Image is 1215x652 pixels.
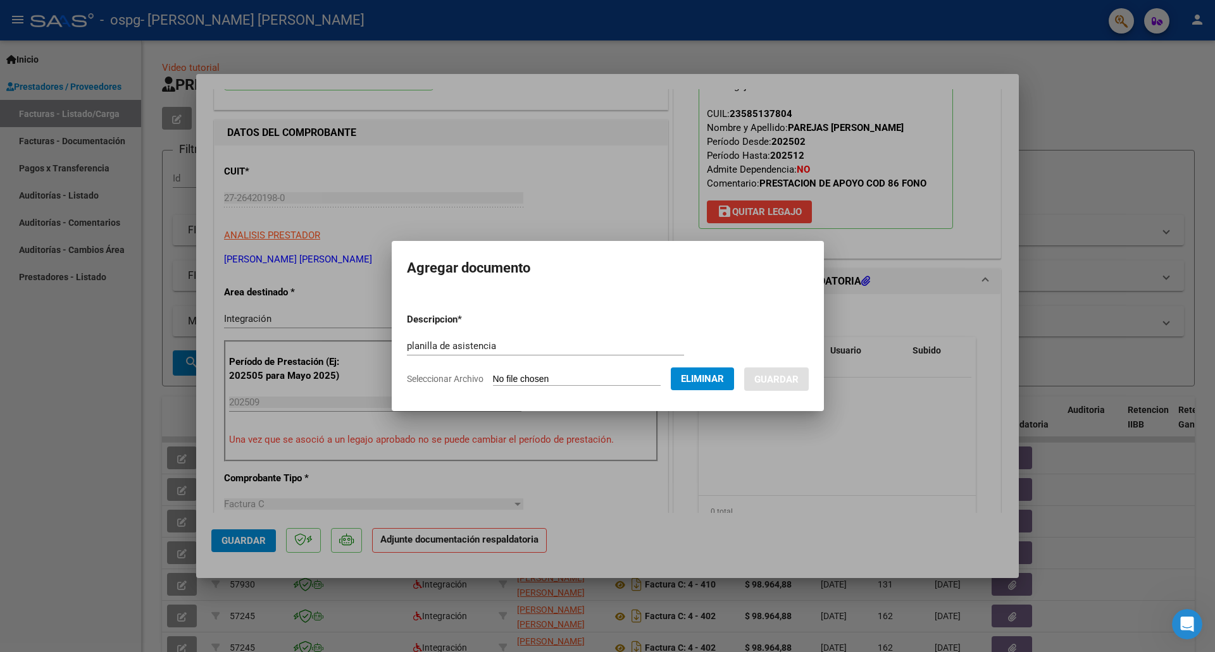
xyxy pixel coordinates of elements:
[407,256,809,280] h2: Agregar documento
[744,367,809,391] button: Guardar
[754,374,799,385] span: Guardar
[407,374,483,384] span: Seleccionar Archivo
[1172,609,1202,639] iframe: Intercom live chat
[681,373,724,384] span: Eliminar
[407,312,528,327] p: Descripcion
[671,367,734,390] button: Eliminar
